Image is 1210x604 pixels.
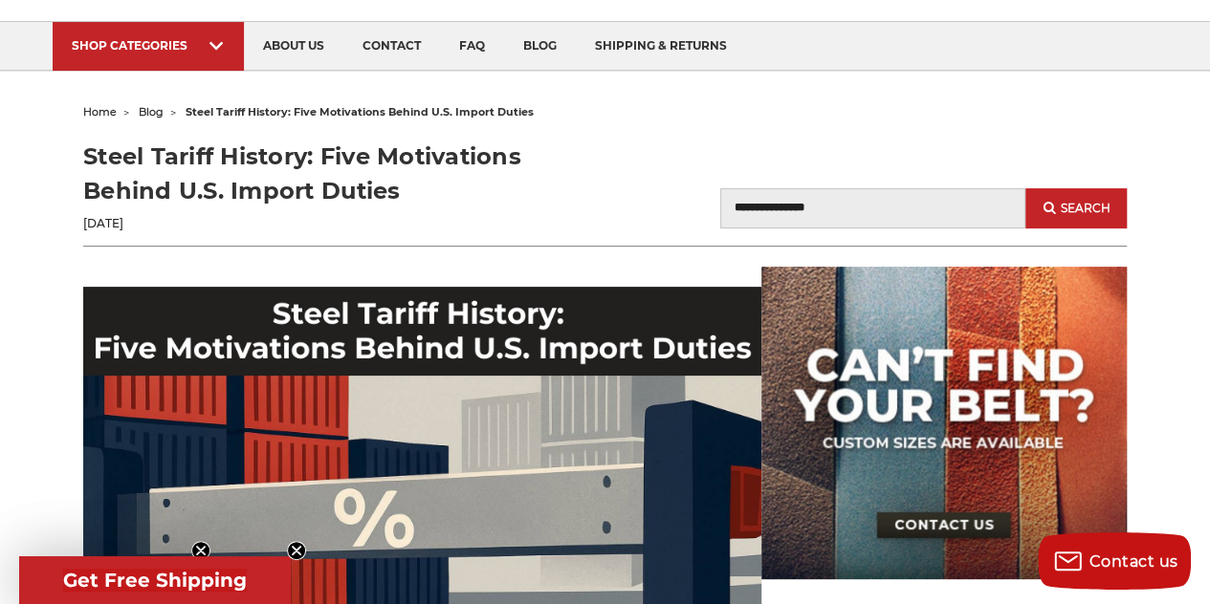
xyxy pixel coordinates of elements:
[343,22,440,71] a: contact
[504,22,576,71] a: blog
[244,22,343,71] a: about us
[1061,202,1111,215] span: Search
[63,569,247,592] span: Get Free Shipping
[19,556,291,604] div: Get Free ShippingClose teaser
[1038,532,1191,590] button: Contact us
[83,140,605,208] h1: Steel Tariff History: Five Motivations Behind U.S. Import Duties
[287,541,306,560] button: Close teaser
[72,38,225,53] div: SHOP CATEGORIES
[761,267,1127,579] img: promo banner for custom belts.
[186,105,534,119] span: steel tariff history: five motivations behind u.s. import duties
[1089,552,1178,571] span: Contact us
[191,541,210,560] button: Close teaser
[83,215,605,232] p: [DATE]
[576,22,746,71] a: shipping & returns
[83,105,117,119] a: home
[139,105,164,119] a: blog
[440,22,504,71] a: faq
